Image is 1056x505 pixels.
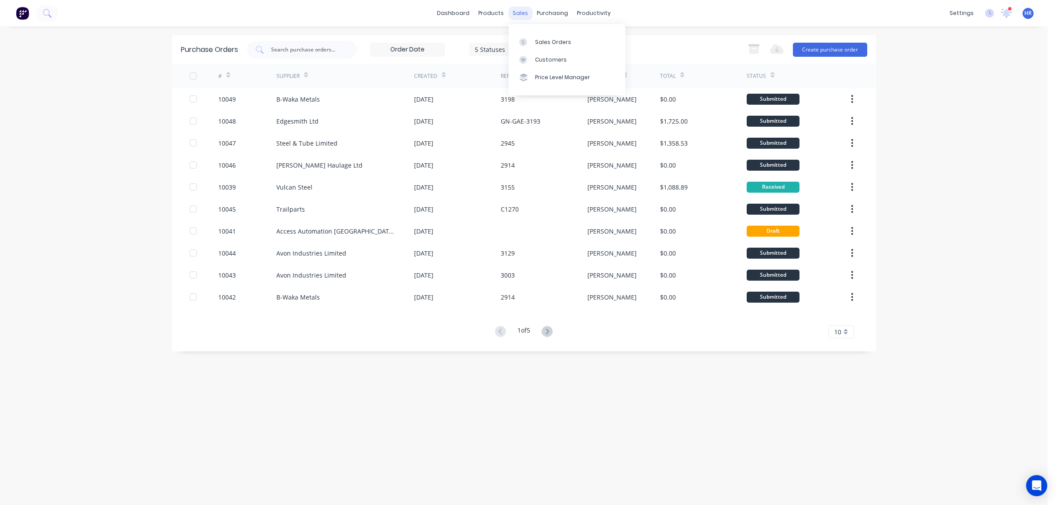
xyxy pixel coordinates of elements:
[660,183,688,192] div: $1,088.89
[414,183,433,192] div: [DATE]
[218,271,236,280] div: 10043
[276,205,305,214] div: Trailparts
[587,183,637,192] div: [PERSON_NAME]
[747,138,799,149] div: Submitted
[587,161,637,170] div: [PERSON_NAME]
[660,139,688,148] div: $1,358.53
[747,72,766,80] div: Status
[747,292,799,303] div: Submitted
[218,183,236,192] div: 10039
[370,43,444,56] input: Order Date
[501,271,515,280] div: 3003
[535,38,571,46] div: Sales Orders
[834,327,841,337] span: 10
[660,117,688,126] div: $1,725.00
[535,56,567,64] div: Customers
[414,139,433,148] div: [DATE]
[276,161,363,170] div: [PERSON_NAME] Haulage Ltd
[501,183,515,192] div: 3155
[181,44,238,55] div: Purchase Orders
[587,249,637,258] div: [PERSON_NAME]
[509,33,625,51] a: Sales Orders
[532,7,572,20] div: purchasing
[587,117,637,126] div: [PERSON_NAME]
[414,117,433,126] div: [DATE]
[660,161,676,170] div: $0.00
[475,44,538,54] div: 5 Statuses
[587,95,637,104] div: [PERSON_NAME]
[587,271,637,280] div: [PERSON_NAME]
[218,293,236,302] div: 10042
[414,271,433,280] div: [DATE]
[747,116,799,127] div: Submitted
[747,94,799,105] div: Submitted
[747,182,799,193] div: Received
[218,72,222,80] div: #
[747,270,799,281] div: Submitted
[501,95,515,104] div: 3198
[660,205,676,214] div: $0.00
[218,161,236,170] div: 10046
[218,95,236,104] div: 10049
[793,43,867,57] button: Create purchase order
[535,73,590,81] div: Price Level Manager
[276,227,396,236] div: Access Automation [GEOGRAPHIC_DATA] (Bella Holdings Ltd)
[414,95,433,104] div: [DATE]
[414,293,433,302] div: [DATE]
[587,205,637,214] div: [PERSON_NAME]
[501,139,515,148] div: 2945
[660,271,676,280] div: $0.00
[747,248,799,259] div: Submitted
[587,227,637,236] div: [PERSON_NAME]
[276,271,346,280] div: Avon Industries Limited
[945,7,978,20] div: settings
[517,326,530,338] div: 1 of 5
[501,205,519,214] div: C1270
[414,161,433,170] div: [DATE]
[218,249,236,258] div: 10044
[276,117,319,126] div: Edgesmith Ltd
[276,183,312,192] div: Vulcan Steel
[747,204,799,215] div: Submitted
[270,45,343,54] input: Search purchase orders...
[218,117,236,126] div: 10048
[747,226,799,237] div: Draft
[218,205,236,214] div: 10045
[509,51,625,69] a: Customers
[414,227,433,236] div: [DATE]
[218,227,236,236] div: 10041
[660,227,676,236] div: $0.00
[414,205,433,214] div: [DATE]
[16,7,29,20] img: Factory
[1026,475,1047,496] div: Open Intercom Messenger
[660,293,676,302] div: $0.00
[501,249,515,258] div: 3129
[501,72,529,80] div: Reference
[433,7,474,20] a: dashboard
[276,139,337,148] div: Steel & Tube Limited
[501,293,515,302] div: 2914
[587,139,637,148] div: [PERSON_NAME]
[587,293,637,302] div: [PERSON_NAME]
[572,7,615,20] div: productivity
[501,161,515,170] div: 2914
[747,160,799,171] div: Submitted
[660,95,676,104] div: $0.00
[276,72,300,80] div: Supplier
[276,249,346,258] div: Avon Industries Limited
[660,249,676,258] div: $0.00
[276,293,320,302] div: B-Waka Metals
[509,69,625,86] a: Price Level Manager
[660,72,676,80] div: Total
[218,139,236,148] div: 10047
[414,72,437,80] div: Created
[414,249,433,258] div: [DATE]
[1024,9,1032,17] span: HR
[501,117,540,126] div: GN-GAE-3193
[474,7,508,20] div: products
[508,7,532,20] div: sales
[276,95,320,104] div: B-Waka Metals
